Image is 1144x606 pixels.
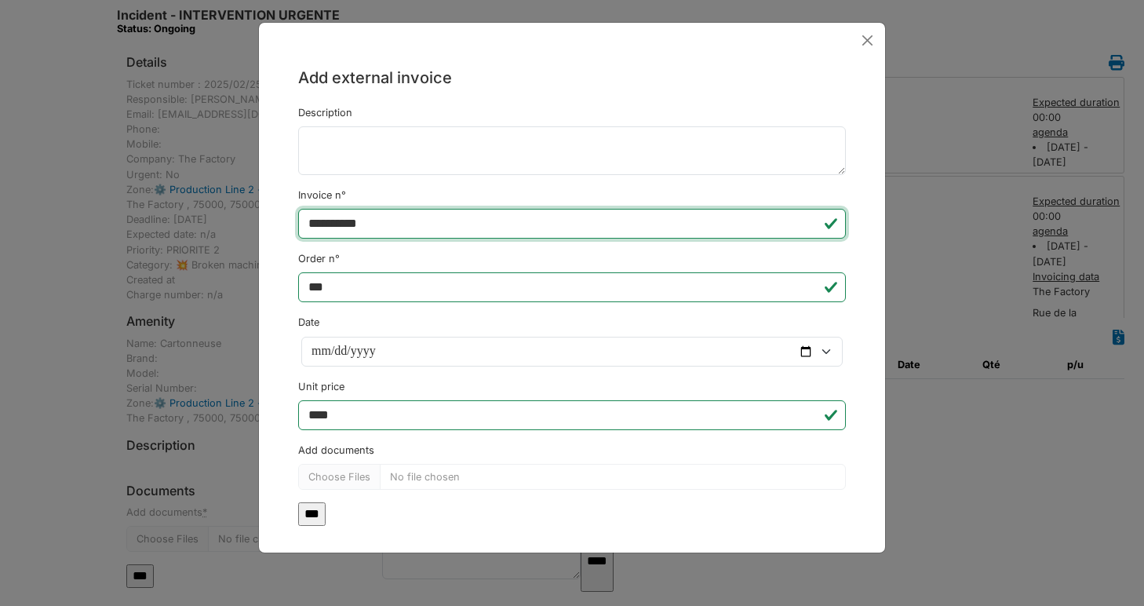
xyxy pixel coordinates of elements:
[298,66,846,89] h5: Add external invoice
[298,105,352,120] label: Description
[298,188,346,203] label: Invoice n°
[298,315,319,330] label: Date
[298,443,374,458] label: Add documents
[298,379,344,394] label: Unit price
[856,29,879,52] button: Close
[298,251,340,266] label: Order n°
